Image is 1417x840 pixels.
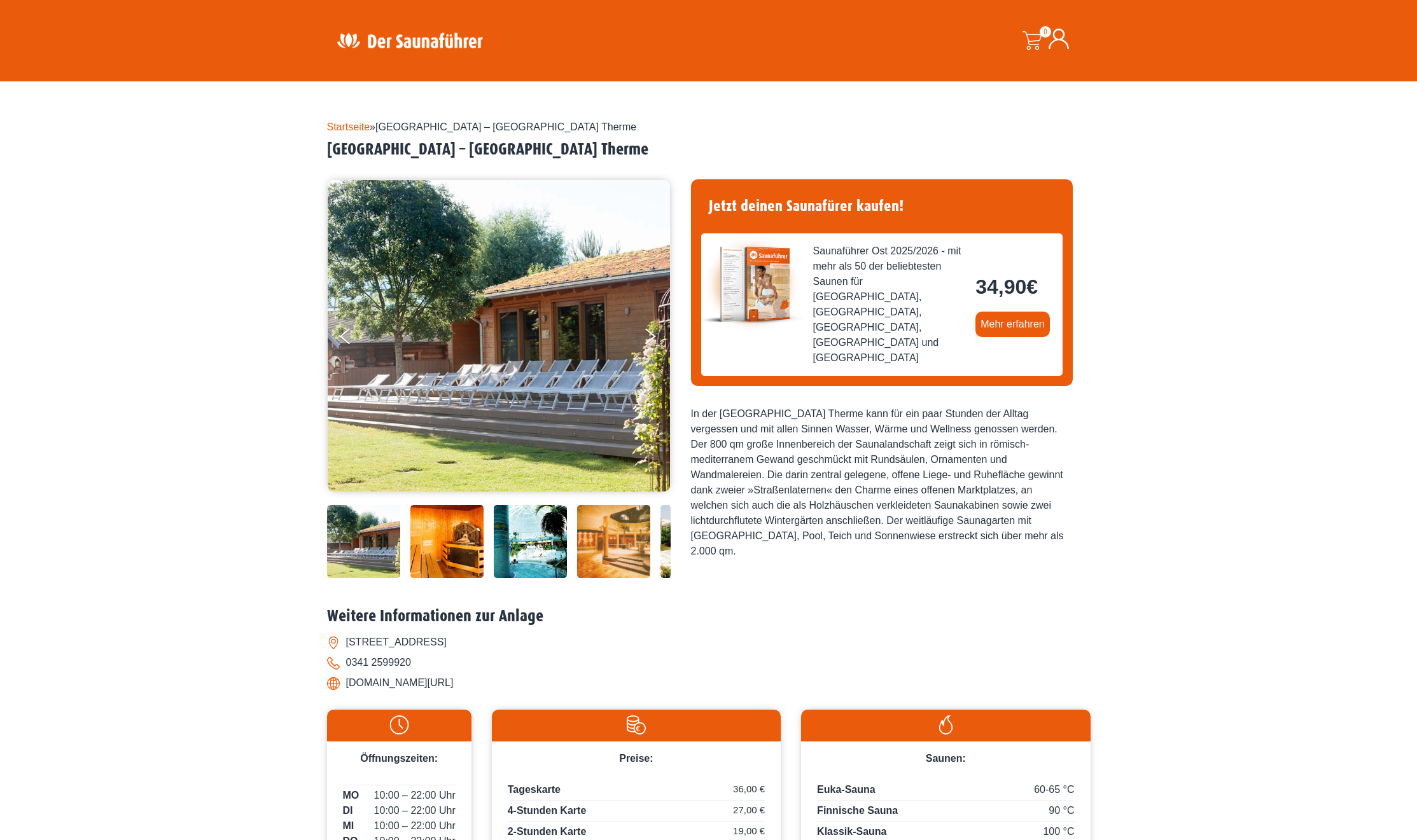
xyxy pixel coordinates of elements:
[327,632,1091,652] li: [STREET_ADDRESS]
[1040,26,1051,38] span: 0
[327,121,370,132] a: Startseite
[340,323,372,355] button: Previous
[975,275,1038,298] bdi: 34,90
[813,244,966,366] span: Saunaführer Ost 2025/2026 - mit mehr als 50 der beliebtesten Saunen für [GEOGRAPHIC_DATA], [GEOGR...
[327,121,637,132] span: »
[975,312,1050,337] a: Mehr erfahren
[360,753,438,764] span: Öffnungszeiten:
[817,826,886,837] span: Klassik-Sauna
[1049,803,1074,818] span: 90 °C
[327,652,1091,673] li: 0341 2599920
[733,803,765,818] span: 27,00 €
[643,323,674,355] button: Next
[498,715,774,734] img: Preise-weiss.svg
[1026,275,1038,298] span: €
[619,753,653,764] span: Preise:
[1034,782,1074,797] span: 60-65 °C
[701,233,803,335] img: der-saunafuehrer-2025-ost.jpg
[327,607,1091,626] h2: Weitere Informationen zur Anlage
[817,805,898,816] span: Finnische Sauna
[691,406,1073,559] div: In der [GEOGRAPHIC_DATA] Therme kann für ein paar Stunden der Alltag vergessen und mit allen Sinn...
[701,189,1063,223] h4: Jetzt deinen Saunafürer kaufen!
[327,140,1091,160] h2: [GEOGRAPHIC_DATA] – [GEOGRAPHIC_DATA] Therme
[343,803,353,818] span: DI
[733,824,765,839] span: 19,00 €
[374,818,456,834] span: 10:00 – 22:00 Uhr
[508,782,765,801] p: Tageskarte
[1043,824,1074,839] span: 100 °C
[343,818,354,834] span: MI
[374,788,456,803] span: 10:00 – 22:00 Uhr
[375,121,636,132] span: [GEOGRAPHIC_DATA] – [GEOGRAPHIC_DATA] Therme
[733,782,765,797] span: 36,00 €
[333,715,465,734] img: Uhr-weiss.svg
[508,803,765,822] p: 4-Stunden Karte
[817,784,876,795] span: Euka-Sauna
[343,788,359,803] span: MO
[374,803,456,818] span: 10:00 – 22:00 Uhr
[807,715,1084,734] img: Flamme-weiss.svg
[327,673,1091,693] li: [DOMAIN_NAME][URL]
[926,753,966,764] span: Saunen:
